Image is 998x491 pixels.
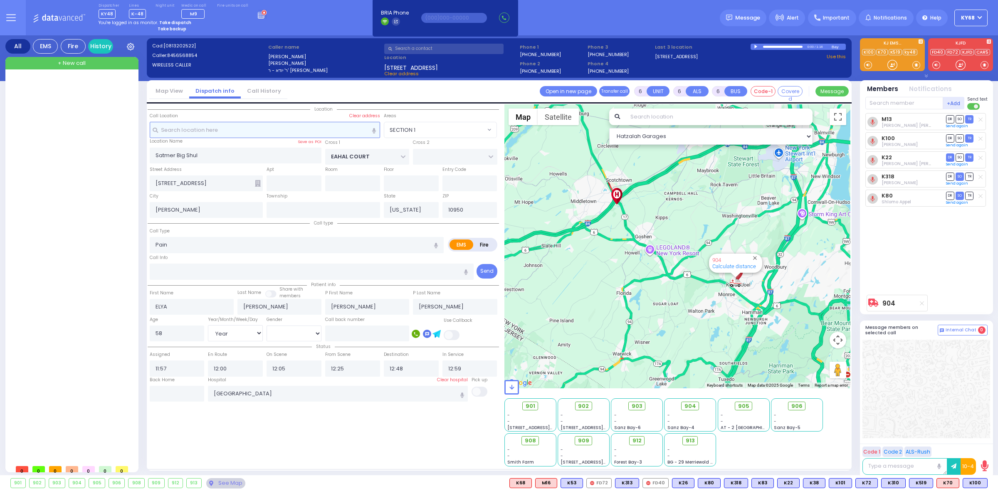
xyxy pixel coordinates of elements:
[588,60,652,67] span: Phone 4
[862,447,881,457] button: Code 1
[774,412,776,418] span: -
[325,351,351,358] label: From Scene
[814,42,816,52] div: /
[672,478,694,488] div: BLS
[909,478,933,488] div: BLS
[241,87,287,95] a: Call History
[413,139,430,146] label: Cross 2
[778,86,803,96] button: Covered
[69,479,85,488] div: 904
[268,67,382,74] label: ר' יודא - ר' [PERSON_NAME]
[909,84,952,94] button: Notifications
[437,377,468,383] label: Clear hospital
[698,478,721,488] div: BLS
[832,44,846,50] div: Bay
[751,86,776,96] button: Code-1
[882,116,892,122] a: M13
[938,325,988,336] button: Internal Chat 0
[150,166,182,173] label: Street Address
[946,134,954,142] span: DR
[152,52,266,59] label: Caller:
[384,122,485,137] span: SECTION 1
[940,328,944,333] img: comment-alt.png
[150,316,158,323] label: Age
[384,44,504,54] input: Search a contact
[882,173,894,180] a: K318
[698,478,721,488] div: K80
[507,424,586,431] span: [STREET_ADDRESS][PERSON_NAME]
[538,109,579,125] button: Show satellite imagery
[208,316,263,323] div: Year/Month/Week/Day
[525,437,536,445] span: 908
[946,200,968,205] a: Send again
[88,39,113,54] a: History
[855,478,878,488] div: BLS
[965,173,973,180] span: TR
[588,44,652,51] span: Phone 3
[148,479,164,488] div: 909
[882,135,895,141] a: K100
[882,199,911,205] span: Shlomo Appel
[946,162,968,167] a: Send again
[526,402,535,410] span: 901
[384,193,395,200] label: State
[217,3,248,8] label: Fire units on call
[874,14,907,22] span: Notifications
[686,437,695,445] span: 913
[477,264,497,279] button: Send
[506,378,534,388] img: Google
[667,453,670,459] span: -
[561,412,563,418] span: -
[129,3,146,8] label: Lines
[882,160,955,167] span: Shulem Mier Torim
[599,86,630,96] button: Transfer call
[561,447,563,453] span: -
[882,141,918,148] span: Solomon Polatsek
[384,122,497,138] span: SECTION 1
[578,437,589,445] span: 909
[509,478,532,488] div: ALS
[450,239,474,250] label: EMS
[152,42,266,49] label: Cad:
[588,51,629,57] label: [PHONE_NUMBER]
[774,424,800,431] span: Sanz Bay-5
[751,254,759,262] button: Close
[961,49,974,55] a: KJFD
[963,478,988,488] div: K100
[614,418,617,424] span: -
[561,459,639,465] span: [STREET_ADDRESS][PERSON_NAME]
[655,44,750,51] label: Last 3 location
[109,479,125,488] div: 906
[975,49,990,55] a: CAR5
[867,84,898,94] button: Members
[268,53,382,60] label: [PERSON_NAME]
[724,478,748,488] div: BLS
[614,453,617,459] span: -
[625,109,813,125] input: Search location
[829,478,852,488] div: K101
[614,424,641,431] span: Sanz Bay-6
[751,478,774,488] div: BLS
[268,60,382,67] label: [PERSON_NAME]
[99,20,158,26] span: You're logged in as monitor.
[99,466,111,472] span: 0
[642,478,669,488] div: FD40
[862,49,875,55] a: K100
[751,478,774,488] div: K83
[882,122,955,128] span: Levy Friedman
[325,316,365,323] label: Call back number
[667,424,694,431] span: Sanz Bay-4
[930,14,941,22] span: Help
[882,447,903,457] button: Code 2
[729,277,742,288] div: 904
[803,478,825,488] div: BLS
[632,402,642,410] span: 903
[507,412,510,418] span: -
[472,377,487,383] label: Pick up
[421,13,487,23] input: (000)000-00000
[777,478,800,488] div: K22
[506,378,534,388] a: Open this area in Google Maps (opens a new window)
[946,327,976,333] span: Internal Chat
[928,41,993,47] label: KJFD
[647,86,669,96] button: UNIT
